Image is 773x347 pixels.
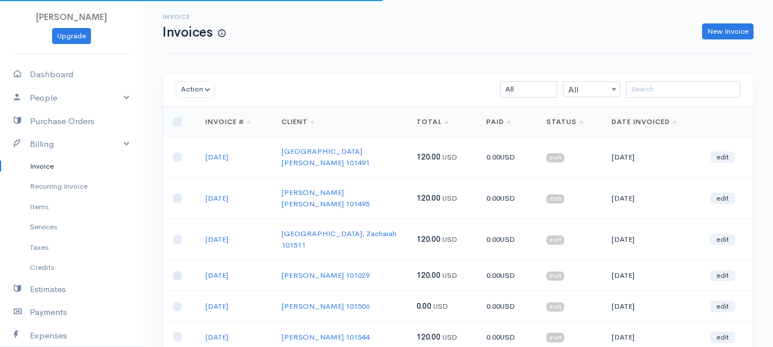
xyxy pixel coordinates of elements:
[282,332,370,342] a: [PERSON_NAME] 101544
[282,301,370,311] a: [PERSON_NAME] 101506
[442,332,457,342] span: USD
[500,270,515,280] span: USD
[602,260,701,291] td: [DATE]
[205,193,228,203] a: [DATE]
[602,178,701,219] td: [DATE]
[162,14,225,20] h6: Invoice
[612,117,676,126] a: Date Invoiced
[282,117,315,126] a: Client
[205,270,228,280] a: [DATE]
[546,194,564,204] span: draft
[205,234,228,244] a: [DATE]
[282,188,370,209] a: [PERSON_NAME] [PERSON_NAME] 101495
[546,117,584,126] a: Status
[417,117,449,126] a: Total
[218,29,225,38] span: How to create your first Invoice?
[477,291,537,322] td: 0.00
[602,137,701,178] td: [DATE]
[282,146,370,167] a: [GEOGRAPHIC_DATA][PERSON_NAME] 101491
[710,332,735,343] a: edit
[417,332,441,342] span: 120.00
[417,234,441,244] span: 120.00
[417,270,441,280] span: 120.00
[417,152,441,162] span: 120.00
[417,193,441,203] span: 120.00
[442,234,457,244] span: USD
[626,81,740,98] input: Search
[500,152,515,162] span: USD
[205,152,228,162] a: [DATE]
[52,28,91,45] a: Upgrade
[477,260,537,291] td: 0.00
[500,301,515,311] span: USD
[563,81,620,97] span: All
[162,25,225,39] h1: Invoices
[546,302,564,312] span: draft
[710,234,735,245] a: edit
[500,234,515,244] span: USD
[702,23,754,40] a: New Invoice
[205,332,228,342] a: [DATE]
[546,333,564,342] span: draft
[546,153,564,162] span: draft
[710,151,735,163] a: edit
[500,193,515,203] span: USD
[477,178,537,219] td: 0.00
[602,219,701,260] td: [DATE]
[710,193,735,204] a: edit
[477,219,537,260] td: 0.00
[176,81,215,98] button: Action
[710,270,735,281] a: edit
[442,193,457,203] span: USD
[36,11,107,22] span: [PERSON_NAME]
[433,301,448,311] span: USD
[282,270,370,280] a: [PERSON_NAME] 101029
[546,236,564,245] span: draft
[500,332,515,342] span: USD
[486,117,511,126] a: Paid
[710,301,735,312] a: edit
[282,229,397,250] a: [GEOGRAPHIC_DATA], Zachaiah 101511
[442,270,457,280] span: USD
[477,137,537,178] td: 0.00
[205,117,252,126] a: Invoice #
[546,272,564,281] span: draft
[417,301,431,311] span: 0.00
[442,152,457,162] span: USD
[205,301,228,311] a: [DATE]
[602,291,701,322] td: [DATE]
[564,82,620,98] span: All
